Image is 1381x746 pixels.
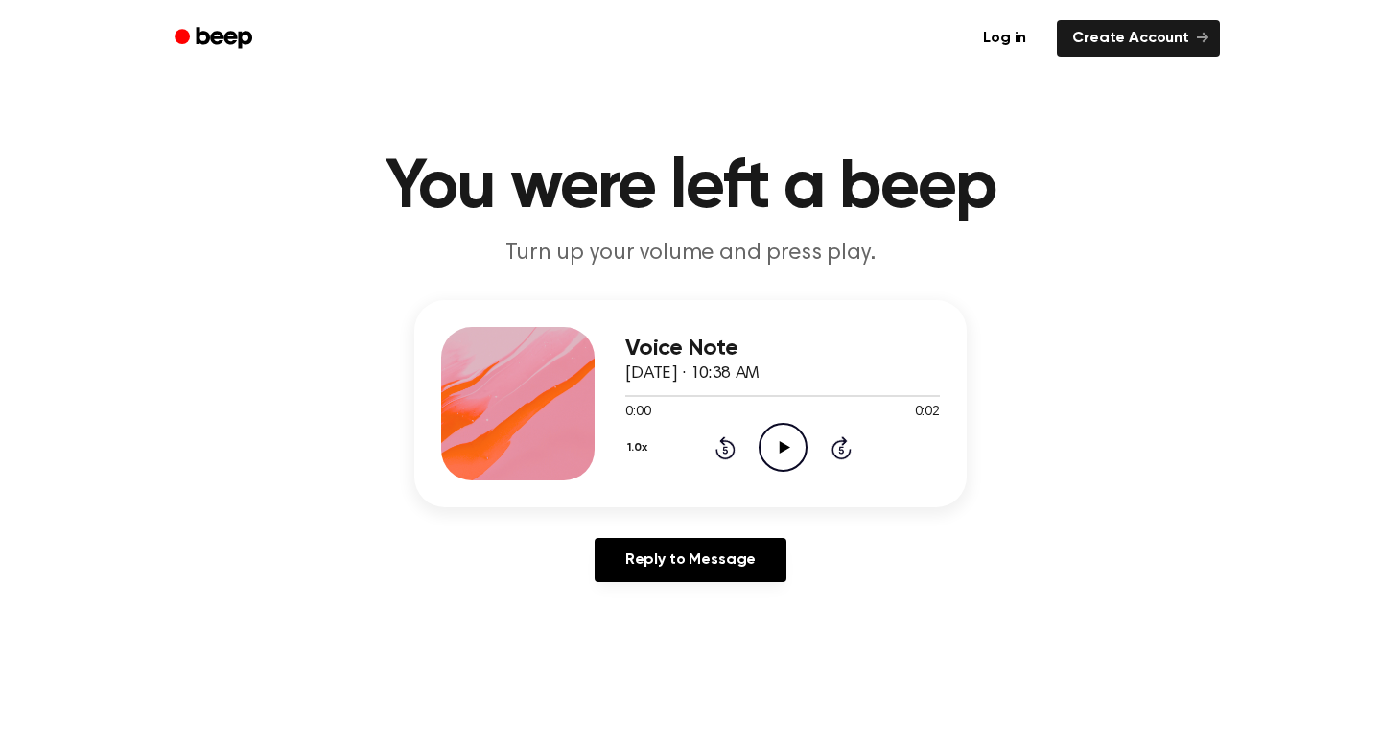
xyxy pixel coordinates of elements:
[625,365,760,383] span: [DATE] · 10:38 AM
[964,16,1045,60] a: Log in
[199,153,1182,222] h1: You were left a beep
[625,431,654,464] button: 1.0x
[1057,20,1220,57] a: Create Account
[915,403,940,423] span: 0:02
[625,336,940,361] h3: Voice Note
[161,20,269,58] a: Beep
[322,238,1059,269] p: Turn up your volume and press play.
[595,538,786,582] a: Reply to Message
[625,403,650,423] span: 0:00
